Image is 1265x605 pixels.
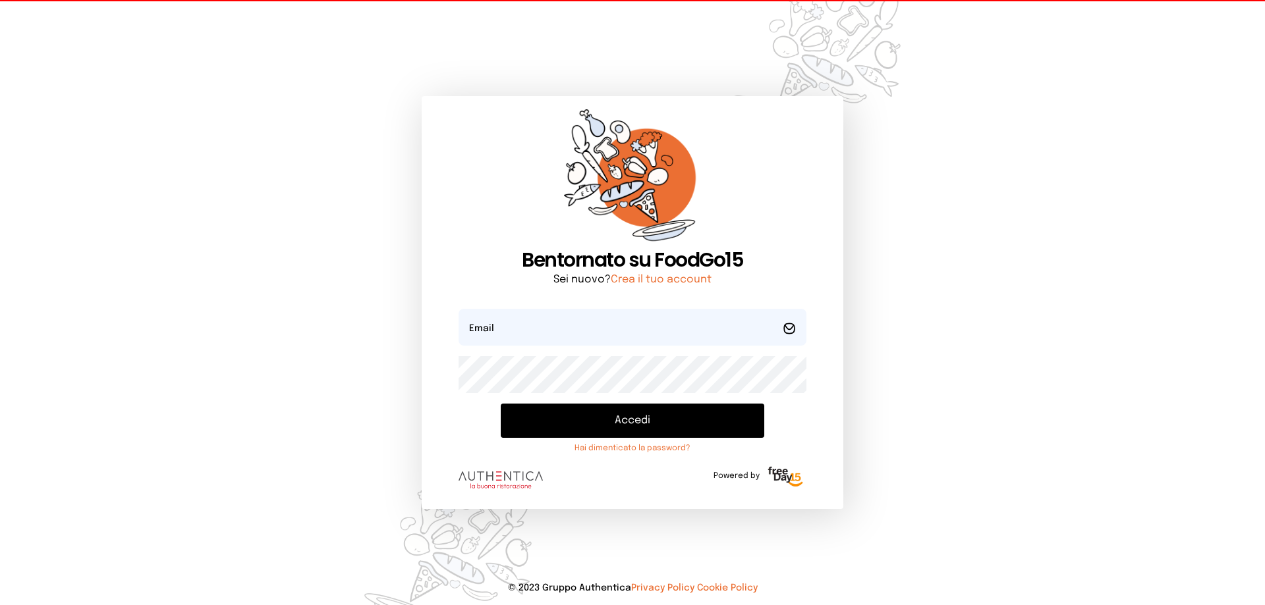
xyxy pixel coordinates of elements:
span: Powered by [714,471,760,481]
button: Accedi [501,404,764,438]
a: Crea il tuo account [611,274,712,285]
img: sticker-orange.65babaf.png [564,109,701,248]
img: logo-freeday.3e08031.png [765,464,806,490]
p: Sei nuovo? [459,272,806,288]
a: Cookie Policy [697,583,758,592]
a: Privacy Policy [631,583,694,592]
h1: Bentornato su FoodGo15 [459,248,806,272]
p: © 2023 Gruppo Authentica [21,581,1244,594]
a: Hai dimenticato la password? [501,443,764,454]
img: logo.8f33a47.png [459,471,543,488]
